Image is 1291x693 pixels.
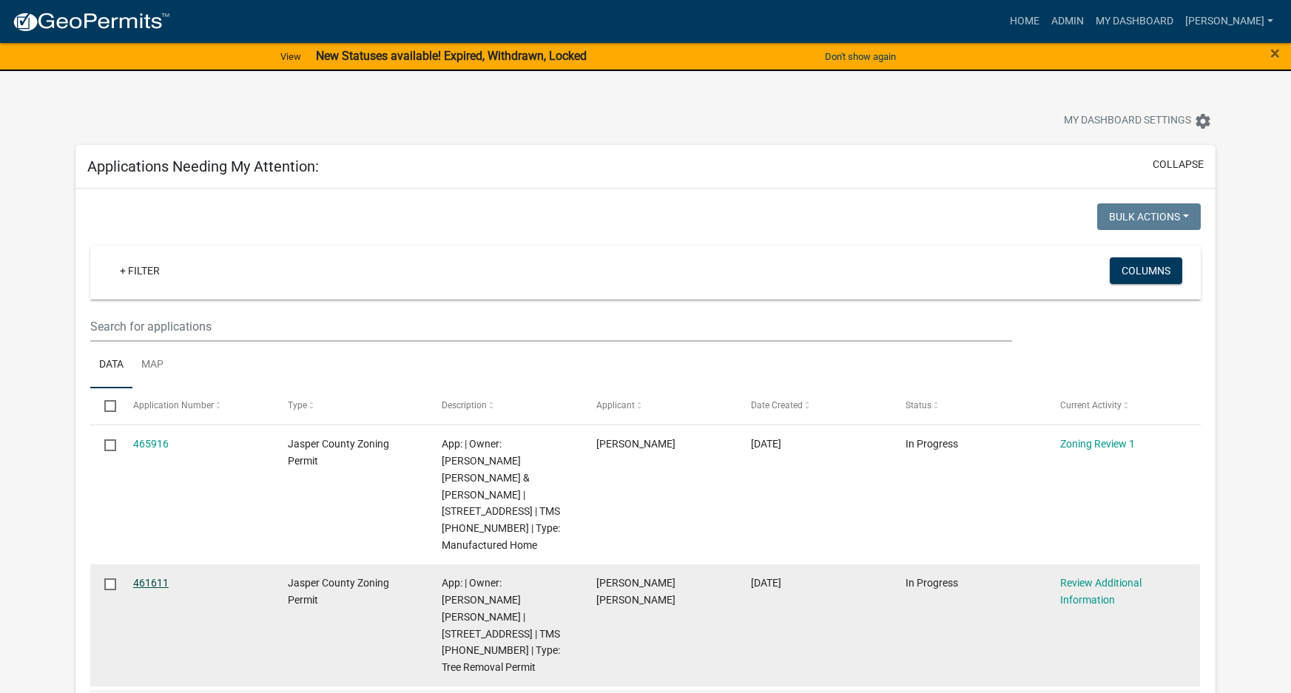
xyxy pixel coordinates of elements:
span: Applicant [596,400,635,410]
a: View [274,44,307,69]
span: Type [288,400,307,410]
span: Date Created [751,400,803,410]
a: Zoning Review 1 [1060,438,1135,450]
datatable-header-cell: Description [428,388,582,424]
span: JUAN JOSE PENA RIVAS [596,577,675,606]
input: Search for applications [90,311,1011,342]
span: Status [906,400,931,410]
span: × [1270,43,1280,64]
span: Description [442,400,487,410]
span: App: | Owner: NAJERA JOEL ORTEGA & SARAHI | 721 Oak park rd | TMS 046-00-06-178 | Type: Manufactu... [442,438,560,551]
a: Admin [1045,7,1090,36]
button: My Dashboard Settingssettings [1052,107,1224,135]
span: 08/19/2025 [751,438,781,450]
a: Review Additional Information [1060,577,1142,606]
span: sarahi [596,438,675,450]
datatable-header-cell: Status [891,388,1046,424]
span: 08/09/2025 [751,577,781,589]
datatable-header-cell: Applicant [582,388,737,424]
span: In Progress [906,577,958,589]
a: Map [132,342,172,389]
span: Jasper County Zoning Permit [288,577,389,606]
span: In Progress [906,438,958,450]
datatable-header-cell: Application Number [119,388,274,424]
datatable-header-cell: Current Activity [1045,388,1200,424]
a: 465916 [133,438,169,450]
datatable-header-cell: Select [90,388,118,424]
i: settings [1194,112,1212,130]
button: Close [1270,44,1280,62]
span: Application Number [133,400,214,410]
a: [PERSON_NAME] [1179,7,1279,36]
span: App: | Owner: RIVAS JUAN JOSE PENA | 2105 calf pen bay rd | TMS 020-00-03-086 | Type: Tree Remova... [442,577,560,673]
strong: New Statuses available! Expired, Withdrawn, Locked [316,49,587,63]
datatable-header-cell: Type [273,388,428,424]
a: Data [90,342,132,389]
h5: Applications Needing My Attention: [87,158,319,175]
span: My Dashboard Settings [1064,112,1191,130]
button: Columns [1110,257,1182,284]
a: My Dashboard [1090,7,1179,36]
button: Don't show again [819,44,902,69]
a: Home [1004,7,1045,36]
button: collapse [1153,157,1204,172]
span: Current Activity [1060,400,1122,410]
button: Bulk Actions [1097,203,1201,230]
a: 461611 [133,577,169,589]
datatable-header-cell: Date Created [737,388,891,424]
a: + Filter [108,257,172,284]
span: Jasper County Zoning Permit [288,438,389,467]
